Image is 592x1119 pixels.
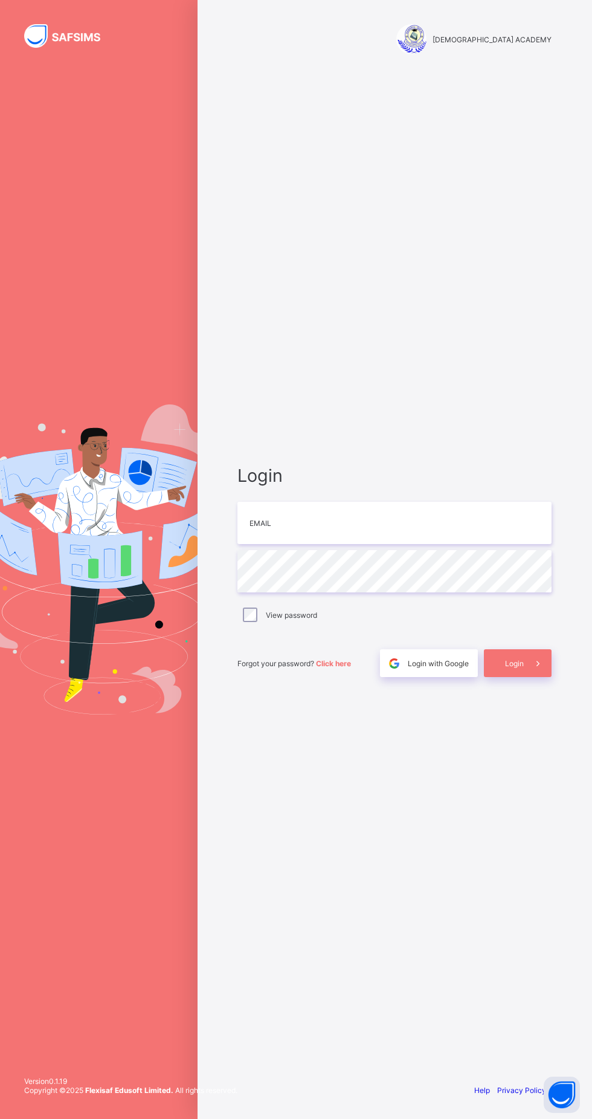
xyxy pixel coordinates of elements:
[387,657,401,670] img: google.396cfc9801f0270233282035f929180a.svg
[408,659,469,668] span: Login with Google
[266,611,317,620] label: View password
[474,1086,490,1095] a: Help
[237,465,552,486] span: Login
[316,659,351,668] a: Click here
[544,1077,580,1113] button: Open asap
[497,1086,546,1095] a: Privacy Policy
[24,24,115,48] img: SAFSIMS Logo
[237,659,351,668] span: Forgot your password?
[24,1077,237,1086] span: Version 0.1.19
[433,35,552,44] span: [DEMOGRAPHIC_DATA] ACADEMY
[24,1086,237,1095] span: Copyright © 2025 All rights reserved.
[85,1086,173,1095] strong: Flexisaf Edusoft Limited.
[505,659,524,668] span: Login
